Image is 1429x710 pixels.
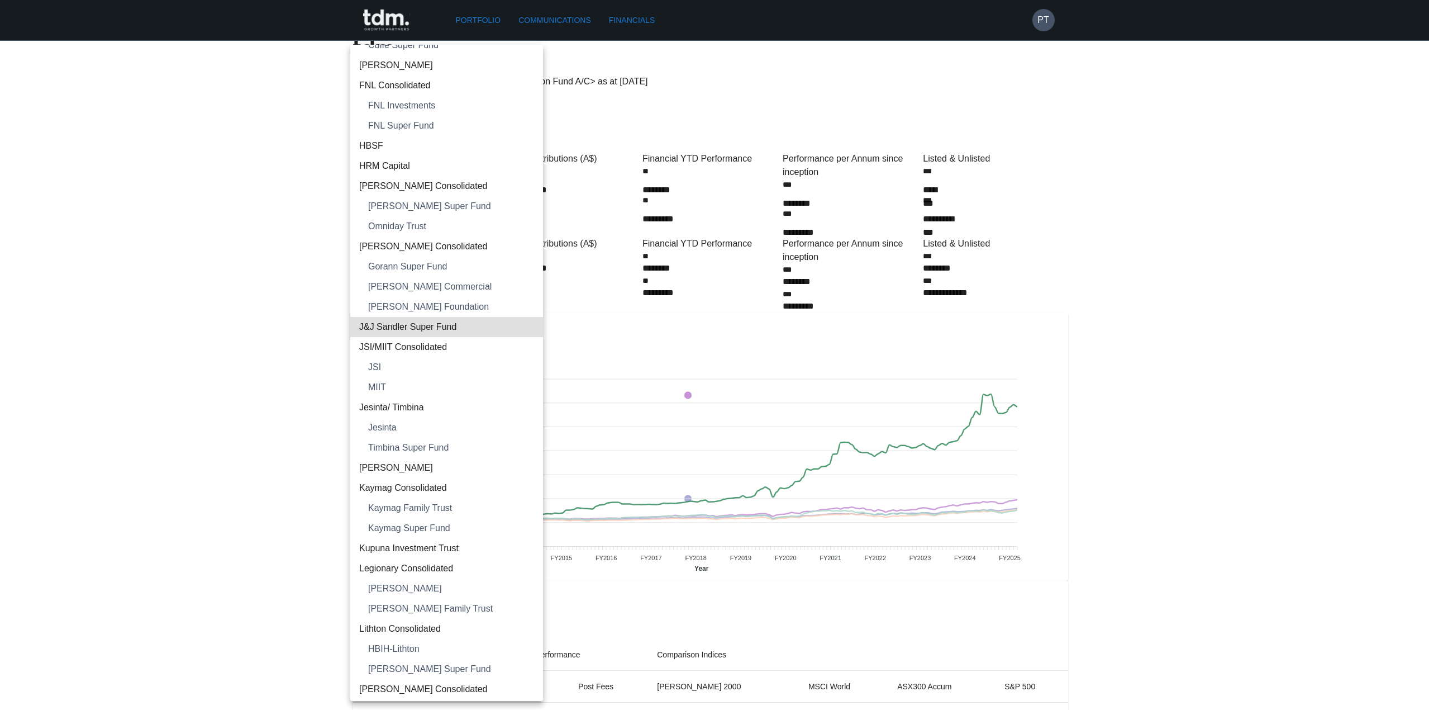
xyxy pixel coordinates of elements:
[359,461,534,475] span: [PERSON_NAME]
[368,220,534,233] span: Omniday Trust
[368,441,534,455] span: Timbina Super Fund
[368,642,534,656] span: HBIH-Lithton
[368,200,534,213] span: [PERSON_NAME] Super Fund
[359,340,534,354] span: JSI/MIIT Consolidated
[368,582,534,595] span: [PERSON_NAME]
[368,300,534,314] span: [PERSON_NAME] Foundation
[359,139,534,153] span: HBSF
[368,39,534,52] span: Cuffe Super Fund
[359,79,534,92] span: FNL Consolidated
[368,361,534,374] span: JSI
[368,501,534,515] span: Kaymag Family Trust
[359,59,534,72] span: [PERSON_NAME]
[359,562,534,575] span: Legionary Consolidated
[368,280,534,294] span: [PERSON_NAME] Commercial
[359,401,534,414] span: Jesinta/ Timbina
[368,119,534,132] span: FNL Super Fund
[368,421,534,434] span: Jesinta
[359,159,534,173] span: HRM Capital
[359,542,534,555] span: Kupuna Investment Trust
[368,260,534,273] span: Gorann Super Fund
[359,622,534,636] span: Lithton Consolidated
[359,320,534,334] span: J&J Sandler Super Fund
[368,522,534,535] span: Kaymag Super Fund
[359,179,534,193] span: [PERSON_NAME] Consolidated
[368,602,534,616] span: [PERSON_NAME] Family Trust
[359,683,534,696] span: [PERSON_NAME] Consolidated
[359,240,534,253] span: [PERSON_NAME] Consolidated
[359,481,534,495] span: Kaymag Consolidated
[368,381,534,394] span: MIIT
[368,99,534,112] span: FNL Investments
[368,662,534,676] span: [PERSON_NAME] Super Fund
